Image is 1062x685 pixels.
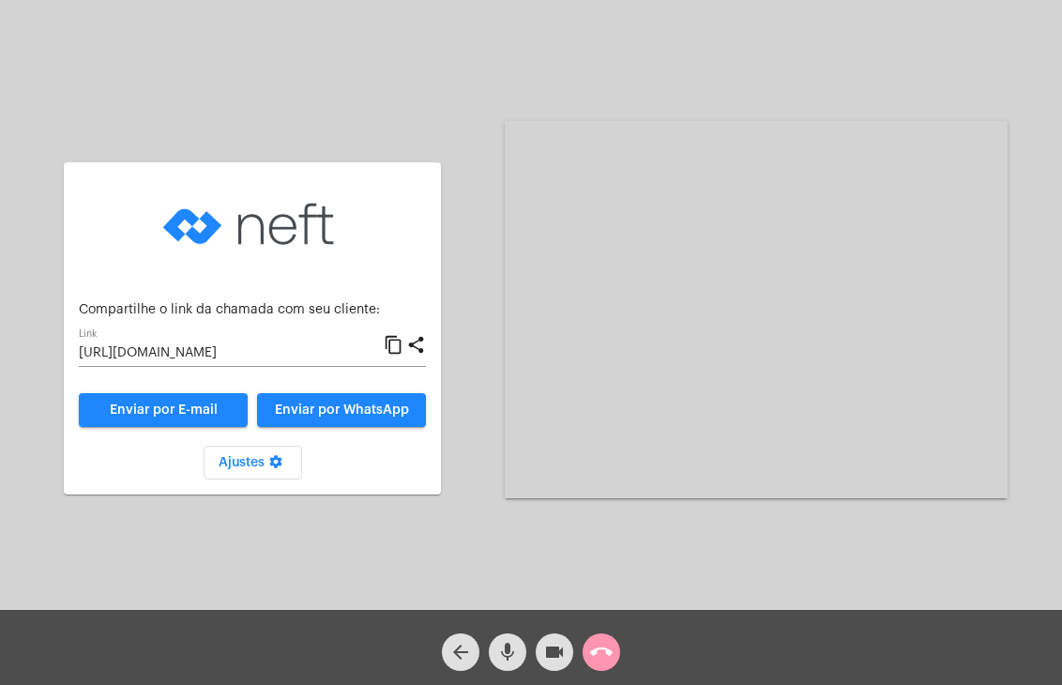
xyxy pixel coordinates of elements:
[543,641,566,663] mat-icon: videocam
[257,393,426,427] button: Enviar por WhatsApp
[384,334,403,357] mat-icon: content_copy
[590,641,613,663] mat-icon: call_end
[79,303,426,317] p: Compartilhe o link da chamada com seu cliente:
[496,641,519,663] mat-icon: mic
[265,454,287,477] mat-icon: settings
[406,334,426,357] mat-icon: share
[110,403,218,417] span: Enviar por E-mail
[275,403,409,417] span: Enviar por WhatsApp
[449,641,472,663] mat-icon: arrow_back
[204,446,302,479] button: Ajustes
[79,393,248,427] a: Enviar por E-mail
[219,456,287,469] span: Ajustes
[159,177,346,271] img: logo-neft-novo-2.png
